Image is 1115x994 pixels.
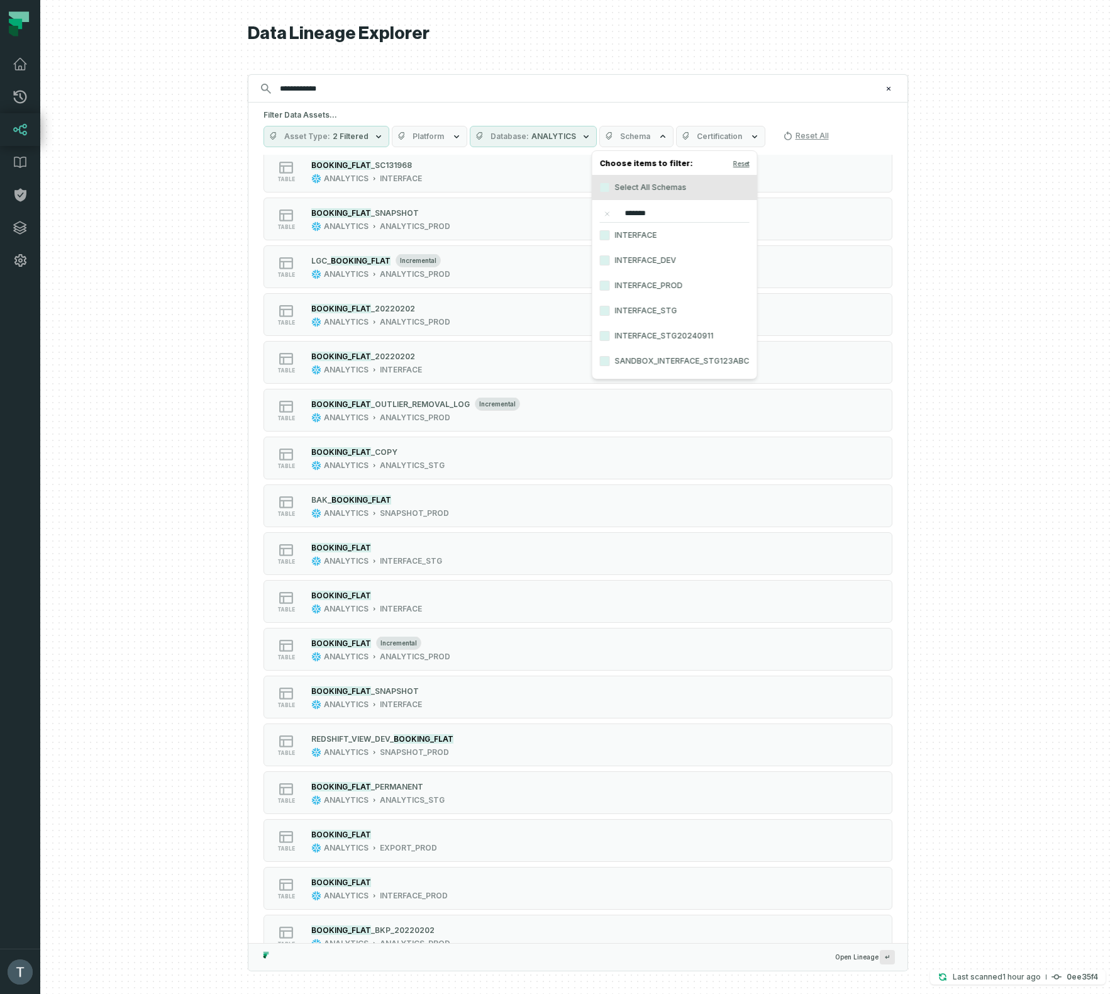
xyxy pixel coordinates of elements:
div: ANALYTICS_PROD [380,652,450,662]
button: Schema [599,126,674,147]
mark: BOOKING_FLAT [311,208,371,218]
span: GC_ [316,256,331,265]
button: tableANALYTICSINTERFACE [263,676,892,718]
button: tableincrementalANALYTICSANALYTICS_PROD [263,389,892,432]
span: table [277,272,295,278]
span: 2 Filtered [333,131,369,142]
div: ANALYTICS [324,365,369,375]
div: INTERFACE_STG [380,556,442,566]
mark: BOOKING_FLAT [311,591,371,600]
button: tableANALYTICSINTERFACE [263,580,892,623]
mark: BOOKING_FLAT [311,304,371,313]
button: tableANALYTICSANALYTICS_PROD [263,198,892,240]
relative-time: Aug 11, 2025, 11:27 AM GMT+2 [1002,972,1041,981]
label: SANDBOX_INTERFACE_STG123ABC [592,349,757,374]
div: ANALYTICS [324,700,369,710]
div: SNAPSHOT_PROD [380,508,449,518]
span: Open Lineage [835,950,895,964]
span: Platform [413,131,444,142]
span: table [277,702,295,708]
h4: 0ee35f4 [1067,973,1098,981]
span: table [277,511,295,517]
button: Clear [602,209,613,219]
div: SNAPSHOT_PROD [380,747,449,757]
mark: BOOKING_FLAT [311,352,371,361]
label: INTERFACE_STG20240911 [592,323,757,349]
p: Last scanned [953,971,1041,983]
span: Database [491,131,529,142]
label: INTERFACE_STG [592,298,757,323]
button: Platform [392,126,467,147]
button: Certification [676,126,765,147]
button: INTERFACE_DEV [600,255,610,265]
button: Asset Type2 Filtered [263,126,389,147]
span: table [277,415,295,422]
button: tableANALYTICSINTERFACE_PROD [263,867,892,910]
button: INTERFACE_STG20240911 [600,331,610,341]
button: tableANALYTICSSNAPSHOT_PROD [263,484,892,527]
h4: Choose items to filter: [592,156,757,175]
mark: BOOKING_FLAT [311,447,371,457]
span: table [277,367,295,374]
div: ANALYTICS [324,891,369,901]
span: incremental [396,254,441,267]
div: ANALYTICS [324,174,369,184]
button: tableANALYTICSINTERFACE_STG [263,532,892,575]
div: ANALYTICS [324,269,369,279]
span: ANALYTICS [531,131,576,142]
div: INTERFACE_PROD [380,891,448,901]
mark: BOOKING_FLAT [311,543,371,552]
span: table [277,654,295,661]
div: ANALYTICS_PROD [380,939,450,949]
div: ANALYTICS [324,413,369,423]
button: tableANALYTICSANALYTICS_STG [263,437,892,479]
button: tableANALYTICSEXPORT_PROD [263,819,892,862]
div: ANALYTICS [324,795,369,805]
div: Suggestions [248,155,907,943]
div: ANALYTICS [324,843,369,853]
span: AK_ [316,495,331,505]
span: table [277,320,295,326]
mark: BOOKING_FLAT [311,782,371,791]
mark: BOOKING_FLAT [311,160,371,170]
button: tableincrementalANALYTICSANALYTICS_PROD [263,245,892,288]
span: Schema [620,131,650,142]
span: table [277,463,295,469]
span: _BKP_20220202 [371,925,435,935]
button: Select All Schemas [600,182,610,193]
span: _OUTLIER_REMOVAL_LOG [371,399,470,409]
button: tableANALYTICSANALYTICS_PROD [263,293,892,336]
span: incremental [475,397,520,411]
span: _COPY [371,447,397,457]
button: tableANALYTICSANALYTICS_PROD [263,915,892,958]
span: table [277,941,295,947]
div: ANALYTICS_PROD [380,269,450,279]
div: INTERFACE [380,604,422,614]
div: ANALYTICS [324,652,369,662]
mark: BOOKING_FLAT [311,686,371,696]
mark: BOOKING_FLAT [311,639,371,648]
span: table [277,176,295,182]
button: Clear search query [882,82,895,95]
mark: BOOKING_FLAT [331,495,391,505]
h1: Data Lineage Explorer [248,23,908,45]
button: Last scanned[DATE] 11:27:540ee35f4 [930,969,1106,985]
div: ANALYTICS [324,747,369,757]
div: ANALYTICS [324,221,369,232]
span: _20220202 [371,352,415,361]
span: table [277,750,295,756]
button: INTERFACE_PROD [600,281,610,291]
span: incremental [376,636,421,650]
span: B [311,495,316,505]
div: ANALYTICS_PROD [380,317,450,327]
h5: Filter Data Assets... [263,110,892,120]
button: tableANALYTICSSNAPSHOT_PROD [263,723,892,766]
div: ANALYTICS [324,508,369,518]
label: INTERFACE_DEV [592,248,757,273]
mark: BOOKING_FLAT [331,256,391,265]
div: ANALYTICS [324,604,369,614]
button: tableANALYTICSINTERFACE [263,150,892,193]
button: SANDBOX_INTERFACE_STG123ABC [600,356,610,366]
span: table [277,606,295,613]
mark: BOOKING_FLAT [394,734,453,744]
